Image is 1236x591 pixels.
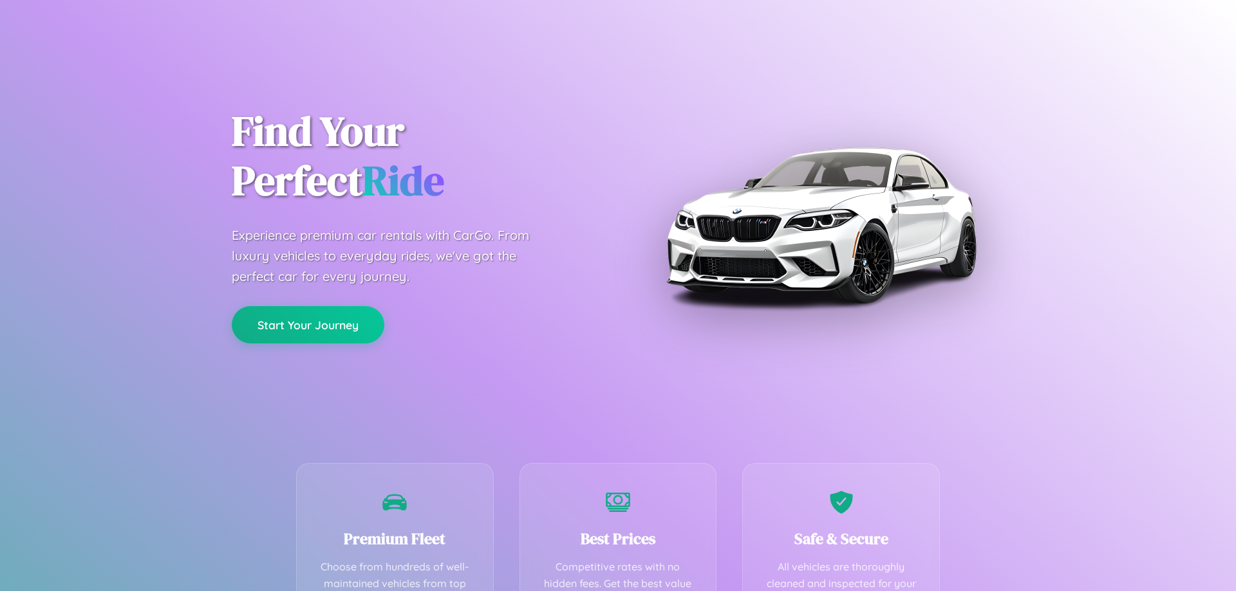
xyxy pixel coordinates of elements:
[232,306,384,343] button: Start Your Journey
[762,528,920,549] h3: Safe & Secure
[316,528,474,549] h3: Premium Fleet
[539,528,697,549] h3: Best Prices
[660,64,982,386] img: Premium BMW car rental vehicle
[232,225,554,287] p: Experience premium car rentals with CarGo. From luxury vehicles to everyday rides, we've got the ...
[362,152,444,208] span: Ride
[232,107,599,206] h1: Find Your Perfect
